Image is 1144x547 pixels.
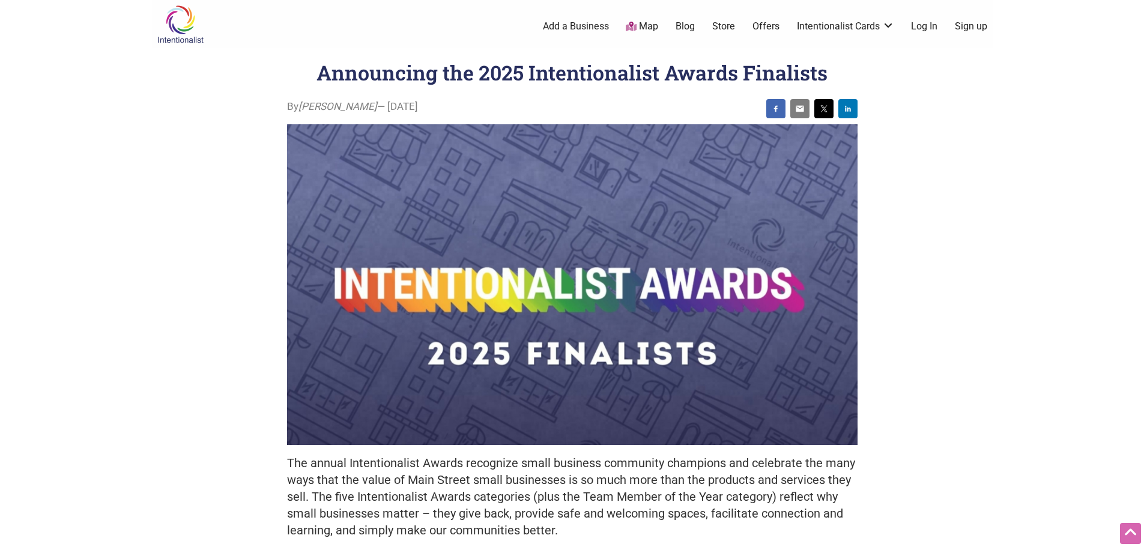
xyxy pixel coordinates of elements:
img: linkedin sharing button [843,104,853,113]
h1: Announcing the 2025 Intentionalist Awards Finalists [316,59,828,86]
img: email sharing button [795,104,805,113]
a: Log In [911,20,937,33]
a: Sign up [955,20,987,33]
h5: The annual Intentionalist Awards recognize small business community champions and celebrate the m... [287,455,858,539]
div: Scroll Back to Top [1120,523,1141,544]
a: Blog [676,20,695,33]
a: Offers [752,20,779,33]
a: Store [712,20,735,33]
i: [PERSON_NAME] [298,100,377,112]
a: Map [626,20,658,34]
img: facebook sharing button [771,104,781,113]
img: Intentionalist [152,5,209,44]
a: Add a Business [543,20,609,33]
img: twitter sharing button [819,104,829,113]
span: By — [DATE] [287,99,418,115]
a: Intentionalist Cards [797,20,894,33]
